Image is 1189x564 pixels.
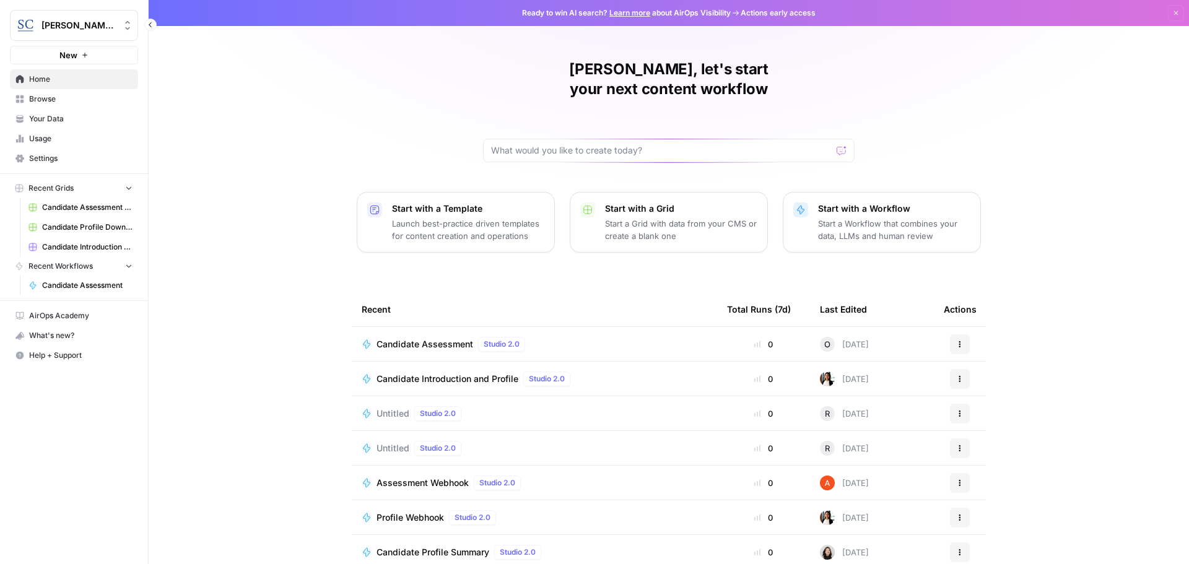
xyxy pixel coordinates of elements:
div: 0 [727,338,800,350]
button: Start with a WorkflowStart a Workflow that combines your data, LLMs and human review [783,192,981,253]
a: Usage [10,129,138,149]
a: UntitledStudio 2.0 [362,406,707,421]
div: [DATE] [820,406,869,421]
a: Home [10,69,138,89]
a: Candidate Assessment Download Sheet [23,197,138,217]
span: Your Data [29,113,133,124]
div: [DATE] [820,510,869,525]
img: xqjo96fmx1yk2e67jao8cdkou4un [820,371,835,386]
span: R [825,442,830,454]
span: R [825,407,830,420]
span: Recent Workflows [28,261,93,272]
span: Untitled [377,407,409,420]
p: Launch best-practice driven templates for content creation and operations [392,217,544,242]
a: Learn more [609,8,650,17]
span: Recent Grids [28,183,74,194]
span: [PERSON_NAME] [GEOGRAPHIC_DATA] [41,19,116,32]
a: Profile WebhookStudio 2.0 [362,510,707,525]
span: AirOps Academy [29,310,133,321]
span: Studio 2.0 [479,477,515,488]
div: [DATE] [820,371,869,386]
span: Candidate Introduction and Profile [377,373,518,385]
div: [DATE] [820,475,869,490]
span: Candidate Profile Download Sheet [42,222,133,233]
button: Recent Grids [10,179,138,197]
a: Assessment WebhookStudio 2.0 [362,475,707,490]
h1: [PERSON_NAME], let's start your next content workflow [483,59,855,99]
span: O [824,338,830,350]
span: Untitled [377,442,409,454]
img: Stanton Chase Nashville Logo [14,14,37,37]
div: Total Runs (7d) [727,292,791,326]
a: UntitledStudio 2.0 [362,441,707,456]
span: New [59,49,77,61]
div: 0 [727,373,800,385]
div: [DATE] [820,545,869,560]
button: What's new? [10,326,138,345]
button: Recent Workflows [10,257,138,275]
p: Start with a Template [392,202,544,215]
button: Workspace: Stanton Chase Nashville [10,10,138,41]
span: Studio 2.0 [500,547,536,558]
span: Studio 2.0 [420,443,456,454]
span: Studio 2.0 [529,373,565,384]
div: Last Edited [820,292,867,326]
span: Help + Support [29,350,133,361]
button: Help + Support [10,345,138,365]
div: 0 [727,407,800,420]
span: Ready to win AI search? about AirOps Visibility [522,7,731,19]
p: Start with a Grid [605,202,757,215]
button: Start with a GridStart a Grid with data from your CMS or create a blank one [570,192,768,253]
img: cje7zb9ux0f2nqyv5qqgv3u0jxek [820,475,835,490]
span: Home [29,74,133,85]
p: Start a Workflow that combines your data, LLMs and human review [818,217,970,242]
a: Browse [10,89,138,109]
a: Your Data [10,109,138,129]
a: Candidate Profile SummaryStudio 2.0 [362,545,707,560]
span: Actions early access [741,7,816,19]
span: Candidate Assessment Download Sheet [42,202,133,213]
a: Candidate Introduction Download Sheet [23,237,138,257]
div: Actions [944,292,977,326]
span: Usage [29,133,133,144]
span: Candidate Profile Summary [377,546,489,558]
span: Profile Webhook [377,511,444,524]
p: Start a Grid with data from your CMS or create a blank one [605,217,757,242]
a: Candidate Introduction and ProfileStudio 2.0 [362,371,707,386]
span: Candidate Assessment [42,280,133,291]
div: [DATE] [820,337,869,352]
div: 0 [727,477,800,489]
span: Settings [29,153,133,164]
p: Start with a Workflow [818,202,970,215]
div: 0 [727,442,800,454]
span: Candidate Assessment [377,338,473,350]
div: [DATE] [820,441,869,456]
span: Candidate Introduction Download Sheet [42,241,133,253]
span: Assessment Webhook [377,477,469,489]
a: Candidate Profile Download Sheet [23,217,138,237]
div: 0 [727,546,800,558]
button: Start with a TemplateLaunch best-practice driven templates for content creation and operations [357,192,555,253]
input: What would you like to create today? [491,144,832,157]
div: What's new? [11,326,137,345]
div: 0 [727,511,800,524]
img: xqjo96fmx1yk2e67jao8cdkou4un [820,510,835,525]
div: Recent [362,292,707,326]
a: AirOps Academy [10,306,138,326]
img: t5ef5oef8zpw1w4g2xghobes91mw [820,545,835,560]
a: Candidate AssessmentStudio 2.0 [362,337,707,352]
span: Studio 2.0 [455,512,490,523]
button: New [10,46,138,64]
span: Studio 2.0 [484,339,520,350]
a: Settings [10,149,138,168]
a: Candidate Assessment [23,275,138,295]
span: Studio 2.0 [420,408,456,419]
span: Browse [29,93,133,105]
